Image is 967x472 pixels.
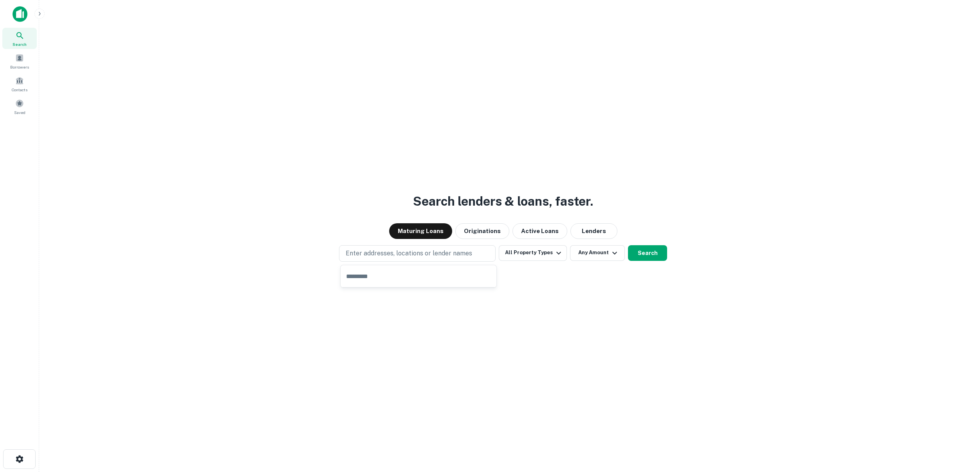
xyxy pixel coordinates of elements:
button: Any Amount [570,245,625,261]
iframe: Chat Widget [928,409,967,447]
img: capitalize-icon.png [13,6,27,22]
h3: Search lenders & loans, faster. [413,192,593,211]
p: Enter addresses, locations or lender names [346,249,472,258]
a: Contacts [2,73,37,94]
span: Saved [14,109,25,116]
button: Originations [455,223,509,239]
button: Maturing Loans [389,223,452,239]
button: Search [628,245,667,261]
button: All Property Types [499,245,567,261]
span: Borrowers [10,64,29,70]
button: Lenders [570,223,617,239]
button: Enter addresses, locations or lender names [339,245,496,262]
a: Search [2,28,37,49]
a: Saved [2,96,37,117]
button: Active Loans [512,223,567,239]
span: Contacts [12,87,27,93]
a: Borrowers [2,51,37,72]
span: Search [13,41,27,47]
